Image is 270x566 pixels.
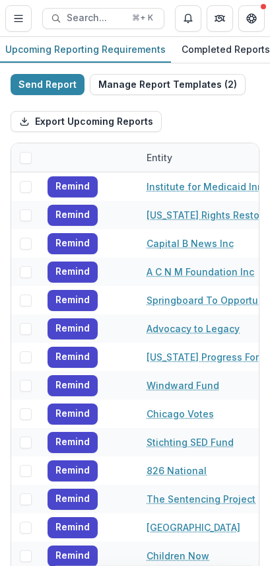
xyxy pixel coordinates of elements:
[48,233,98,254] button: Remind
[48,432,98,453] button: Remind
[90,74,246,95] button: Manage Report Templates (2)
[147,520,240,534] a: [GEOGRAPHIC_DATA]
[207,5,233,32] button: Partners
[147,549,209,563] a: Children Now
[5,5,32,32] button: Toggle Menu
[11,74,84,95] button: Send Report
[48,489,98,510] button: Remind
[42,8,164,29] button: Search...
[48,375,98,396] button: Remind
[48,290,98,311] button: Remind
[48,262,98,283] button: Remind
[48,460,98,481] button: Remind
[147,407,214,421] a: Chicago Votes
[48,318,98,339] button: Remind
[139,151,180,164] div: Entity
[129,11,156,25] div: ⌘ + K
[48,347,98,368] button: Remind
[48,205,98,226] button: Remind
[147,322,240,336] a: Advocacy to Legacy
[147,492,255,506] a: The Sentencing Project
[11,111,162,132] button: Export Upcoming Reports
[48,404,98,425] button: Remind
[147,378,219,392] a: Windward Fund
[147,464,207,478] a: 826 National
[67,13,124,24] span: Search...
[48,176,98,197] button: Remind
[147,236,234,250] a: Capital B News Inc
[48,517,98,538] button: Remind
[147,435,234,449] a: Stichting SED Fund
[175,5,201,32] button: Notifications
[238,5,265,32] button: Get Help
[147,265,254,279] a: A C N M Foundation Inc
